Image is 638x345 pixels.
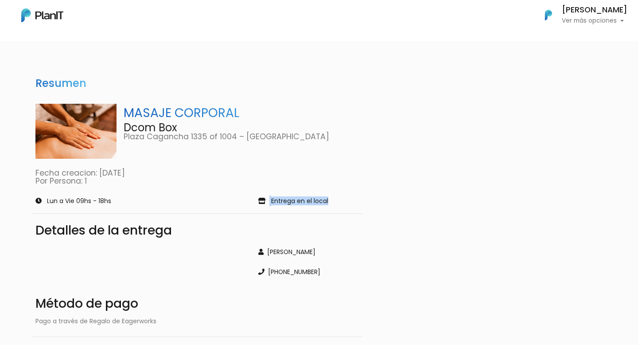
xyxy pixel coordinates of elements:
[35,104,117,159] img: EEBA820B-9A13-4920-8781-964E5B39F6D7.jpeg
[271,198,328,204] p: Entrega en el local
[562,18,627,24] p: Ver más opciones
[258,267,359,277] div: [PHONE_NUMBER]
[35,169,359,177] p: Fecha creacion: [DATE]
[47,198,111,204] p: Lun a Vie 09hs - 18hs
[562,6,627,14] h6: [PERSON_NAME]
[124,122,359,133] p: Dcom Box
[46,8,128,26] div: ¿Necesitás ayuda?
[35,294,359,313] div: Método de pago
[533,4,627,27] button: PlanIt Logo [PERSON_NAME] Ver más opciones
[32,74,90,94] h3: Resumen
[124,104,359,122] p: MASAJE CORPORAL
[539,5,558,25] img: PlanIt Logo
[35,317,359,326] div: Pago a través de Regalo de Eagerworks
[21,8,63,22] img: PlanIt Logo
[35,176,87,186] a: Por Persona: 1
[124,133,359,141] p: Plaza Cagancha 1335 of 1004 – [GEOGRAPHIC_DATA]
[35,224,359,237] div: Detalles de la entrega
[258,247,359,257] div: [PERSON_NAME]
